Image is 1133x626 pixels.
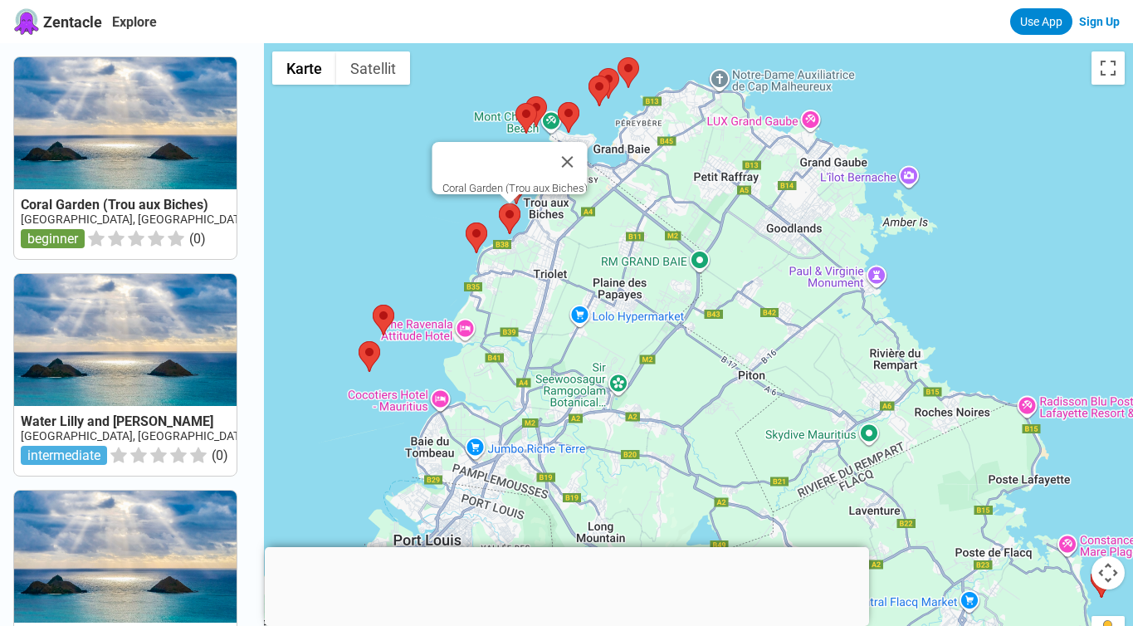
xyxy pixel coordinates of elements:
[272,51,336,85] button: Stadtplan anzeigen
[265,547,869,622] iframe: Advertisement
[43,13,102,31] span: Zentacle
[1091,51,1125,85] button: Vollbildansicht ein/aus
[13,8,40,35] img: Zentacle logo
[21,429,250,443] a: [GEOGRAPHIC_DATA], [GEOGRAPHIC_DATA]
[547,142,587,182] button: Schließen
[442,182,587,194] div: Coral Garden (Trou aux Biches)
[13,8,102,35] a: Zentacle logoZentacle
[1079,15,1120,28] a: Sign Up
[1010,8,1072,35] a: Use App
[1091,556,1125,589] button: Kamerasteuerung für die Karte
[21,213,250,226] a: [GEOGRAPHIC_DATA], [GEOGRAPHIC_DATA]
[336,51,410,85] button: Satellitenbilder anzeigen
[112,14,157,30] a: Explore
